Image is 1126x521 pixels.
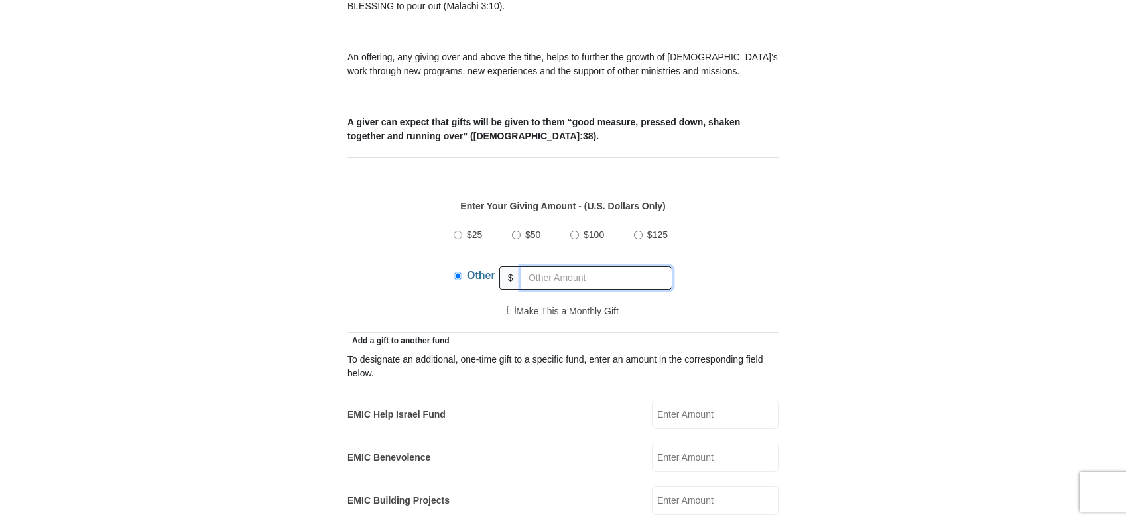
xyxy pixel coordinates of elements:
p: An offering, any giving over and above the tithe, helps to further the growth of [DEMOGRAPHIC_DAT... [347,50,779,78]
input: Enter Amount [652,486,779,515]
div: To designate an additional, one-time gift to a specific fund, enter an amount in the correspondin... [347,353,779,380]
span: $25 [467,229,482,240]
strong: Enter Your Giving Amount - (U.S. Dollars Only) [460,201,665,211]
span: $100 [584,229,604,240]
input: Make This a Monthly Gift [507,306,516,314]
input: Other Amount [521,266,672,290]
label: EMIC Building Projects [347,494,450,508]
input: Enter Amount [652,400,779,429]
span: Other [467,270,495,281]
span: $50 [525,229,540,240]
label: Make This a Monthly Gift [507,304,619,318]
b: A giver can expect that gifts will be given to them “good measure, pressed down, shaken together ... [347,117,740,141]
label: EMIC Help Israel Fund [347,408,446,422]
span: Add a gift to another fund [347,336,450,345]
label: EMIC Benevolence [347,451,430,465]
input: Enter Amount [652,443,779,472]
span: $ [499,266,522,290]
span: $125 [647,229,668,240]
